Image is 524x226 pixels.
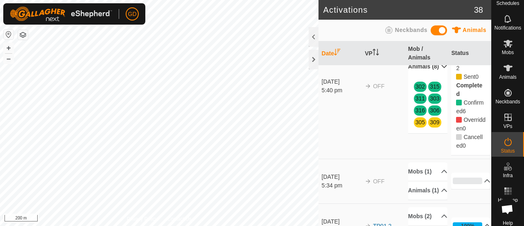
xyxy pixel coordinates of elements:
[416,95,425,102] a: 311
[451,173,490,189] p-accordion-header: 0%
[456,116,486,132] span: Overridden
[474,4,483,16] span: 38
[10,7,112,21] img: Gallagher Logo
[127,215,158,223] a: Privacy Policy
[498,198,518,203] span: Heatmap
[4,30,14,39] button: Reset Map
[416,119,425,126] a: 305
[448,41,491,66] th: Status
[496,1,519,6] span: Schedules
[167,215,191,223] a: Contact Us
[430,95,439,102] a: 303
[4,43,14,53] button: +
[408,181,447,200] p-accordion-header: Animals (1)
[456,65,459,71] span: Pending
[463,73,475,80] span: Pending
[416,107,425,114] a: 316
[499,75,517,80] span: Animals
[502,50,514,55] span: Mobs
[503,124,512,129] span: VPs
[408,207,447,226] p-accordion-header: Mobs (2)
[408,76,447,133] p-accordion-content: Animals (8)
[451,33,490,155] p-accordion-content: 75%
[430,119,439,126] a: 309
[456,82,482,97] label: Completed
[365,178,371,185] img: arrow
[322,86,361,95] div: 5:40 pm
[322,78,361,86] div: [DATE]
[408,162,447,181] p-accordion-header: Mobs (1)
[416,83,425,90] a: 302
[322,217,361,226] div: [DATE]
[475,73,479,80] span: Sent
[373,50,379,57] p-sorticon: Activate to sort
[365,83,371,89] img: arrow
[128,10,137,18] span: GD
[318,41,362,66] th: Date
[430,83,439,90] a: 315
[501,148,515,153] span: Status
[430,107,439,114] a: 306
[503,221,513,226] span: Help
[373,83,384,89] span: OFF
[453,178,482,184] div: 0%
[456,99,483,114] span: Confirmed
[456,74,462,80] i: 0 Sent
[322,181,361,190] div: 5:34 pm
[395,27,427,33] span: Neckbands
[456,100,462,105] i: 6 Confirmed 85517, 85773, 85771, 85518, 85902, 85547,
[495,99,520,104] span: Neckbands
[495,25,521,30] span: Notifications
[456,134,462,140] i: 0 Cancelled
[361,41,405,66] th: VP
[463,27,486,33] span: Animals
[463,125,466,132] span: Overridden
[373,178,384,185] span: OFF
[4,54,14,64] button: –
[463,142,466,149] span: Cancelled
[503,173,513,178] span: Infra
[405,41,448,66] th: Mob / Animals
[456,117,462,123] i: 0 Overridden
[334,50,341,57] p-sorticon: Activate to sort
[322,173,361,181] div: [DATE]
[408,57,447,76] p-accordion-header: Animals (8)
[323,5,474,15] h2: Activations
[456,134,483,149] span: Cancelled
[18,30,28,40] button: Map Layers
[496,198,518,220] div: Open chat
[463,108,466,114] span: Confirmed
